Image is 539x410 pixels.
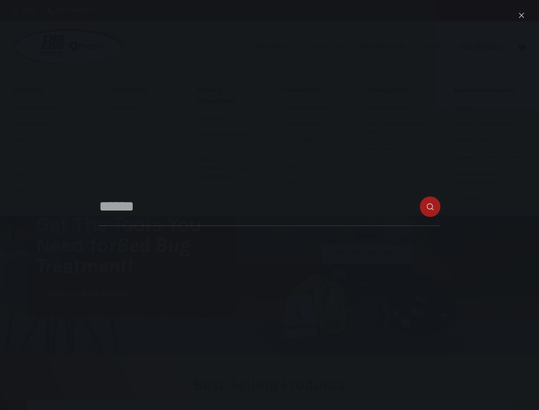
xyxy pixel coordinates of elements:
[248,21,508,73] nav: Primary
[197,111,256,127] a: Apartments
[13,183,85,199] a: Motels
[13,117,85,133] a: Extended Stays
[368,141,428,158] a: Ride Share
[197,152,256,185] a: Airbnb, [GEOGRAPHIC_DATA], Vacation Homes
[111,81,171,100] a: Pest Control
[283,175,342,191] a: Schools
[368,117,428,141] a: OTR Trucks with Sleeper Cabs
[283,158,342,174] a: Military
[13,28,125,66] img: Prevsol/Bed Bug Heat Doctor
[13,100,85,116] a: Bed & Breakfasts
[355,21,418,73] a: Information
[454,100,527,116] a: Camps
[454,21,508,73] a: Our Reviews
[197,127,256,152] a: Housing Authority and HUD
[248,21,304,73] a: Industries
[36,214,235,276] h1: Get The Tools You Need for
[454,149,527,166] a: Hospitals & Medical Facilities
[13,166,85,182] a: Lodge
[13,81,85,100] a: Hospitality
[7,3,32,29] button: Open LiveChat chat widget
[46,290,128,298] span: View our Best Sellers!
[520,8,526,14] button: Search
[454,166,527,191] a: Nursing Homes and Retirement Homes
[454,133,527,149] a: Shelters & Missions
[454,117,527,133] a: Colleges and Universities
[13,149,85,166] a: Inns
[304,21,355,73] a: About Us
[111,100,171,116] a: Pest Control
[368,100,428,116] a: City Transportation
[368,81,428,100] a: Transportation
[418,21,454,73] a: Shop
[454,191,527,208] a: Residential
[283,133,342,158] a: Housing Authority and HUD
[27,377,512,392] h2: Best Selling Products
[36,233,190,278] i: Bed Bug Treatment!
[454,81,527,100] a: Additional Industries
[283,100,342,116] a: Correctional Facilities
[283,81,342,100] a: Government
[197,81,256,110] a: Property Management
[283,117,342,133] a: First Responders
[13,133,85,149] a: Hotels
[36,285,138,303] a: View our Best Sellers!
